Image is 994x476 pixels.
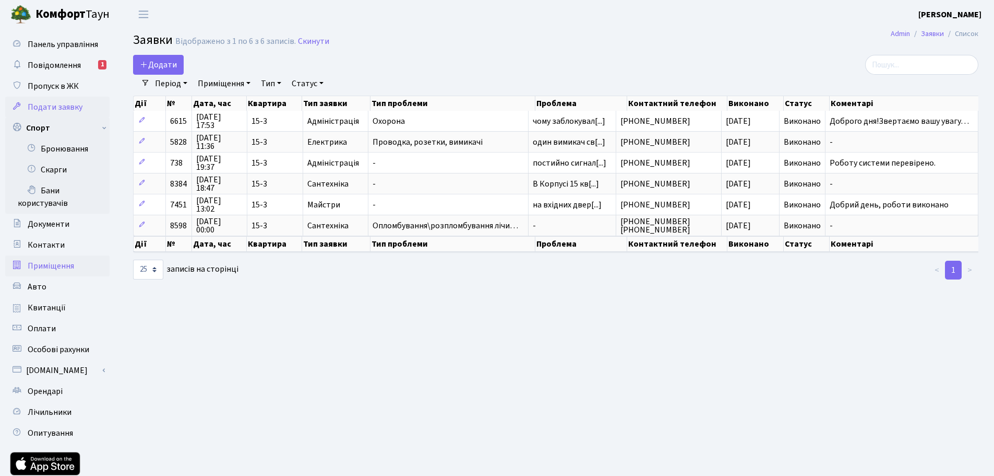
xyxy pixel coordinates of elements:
[175,37,296,47] div: Відображено з 1 по 6 з 6 записів.
[28,302,66,314] span: Квитанції
[247,236,302,252] th: Квартира
[133,31,173,49] span: Заявки
[5,381,110,402] a: Орендарі
[130,6,157,23] button: Переключити навігацію
[784,199,821,211] span: Виконано
[726,115,751,127] span: [DATE]
[252,138,298,146] span: 15-3
[370,236,535,252] th: Тип проблеми
[252,222,298,230] span: 15-3
[830,236,986,252] th: Коментарі
[373,180,524,188] span: -
[5,55,110,76] a: Повідомлення1
[170,178,187,190] span: 8384
[5,276,110,297] a: Авто
[5,214,110,235] a: Документи
[307,117,364,125] span: Адміністрація
[257,75,285,92] a: Тип
[307,180,364,188] span: Сантехніка
[194,75,255,92] a: Приміщення
[134,96,166,111] th: Дії
[35,6,110,24] span: Таун
[28,427,73,439] span: Опитування
[196,217,243,234] span: [DATE] 00:00
[5,180,110,214] a: Бани користувачів
[196,196,243,213] span: [DATE] 13:02
[28,386,63,397] span: Орендарі
[5,118,110,138] a: Спорт
[166,96,192,111] th: №
[5,159,110,180] a: Скарги
[830,138,974,146] span: -
[784,236,830,252] th: Статус
[151,75,191,92] a: Період
[28,80,79,92] span: Пропуск в ЖК
[830,159,974,167] span: Роботу системи перевірено.
[373,117,524,125] span: Охорона
[533,115,605,127] span: чому заблокувал[...]
[533,136,605,148] span: один вимикач св[...]
[247,96,302,111] th: Квартира
[727,96,783,111] th: Виконано
[784,157,821,169] span: Виконано
[252,201,298,209] span: 15-3
[5,97,110,118] a: Подати заявку
[133,55,184,75] a: Додати
[170,157,183,169] span: 738
[627,236,727,252] th: Контактний телефон
[727,236,783,252] th: Виконано
[726,136,751,148] span: [DATE]
[784,178,821,190] span: Виконано
[784,220,821,231] span: Виконано
[133,260,163,280] select: записів на сторінці
[535,96,627,111] th: Проблема
[28,323,56,334] span: Оплати
[5,360,110,381] a: [DOMAIN_NAME]
[28,344,89,355] span: Особові рахунки
[170,199,187,211] span: 7451
[252,180,298,188] span: 15-3
[918,8,981,21] a: [PERSON_NAME]
[535,236,627,252] th: Проблема
[620,201,717,209] span: [PHONE_NUMBER]
[830,117,974,125] span: Доброго дня!Звертаємо вашу увагу…
[784,96,830,111] th: Статус
[307,201,364,209] span: Майстри
[830,96,986,111] th: Коментарі
[170,220,187,231] span: 8598
[944,28,978,40] li: Список
[533,199,602,211] span: на вхідних двер[...]
[784,136,821,148] span: Виконано
[98,60,106,69] div: 1
[620,217,717,234] span: [PHONE_NUMBER] [PHONE_NUMBER]
[620,180,717,188] span: [PHONE_NUMBER]
[726,199,751,211] span: [DATE]
[196,113,243,130] span: [DATE] 17:53
[5,256,110,276] a: Приміщення
[196,176,243,192] span: [DATE] 18:47
[373,222,524,230] span: Опломбування\розпломбування лічи…
[5,34,110,55] a: Панель управління
[5,423,110,444] a: Опитування
[140,59,177,71] span: Додати
[5,138,110,159] a: Бронювання
[307,222,364,230] span: Сантехніка
[865,55,978,75] input: Пошук...
[5,318,110,339] a: Оплати
[620,159,717,167] span: [PHONE_NUMBER]
[28,239,65,251] span: Контакти
[918,9,981,20] b: [PERSON_NAME]
[921,28,944,39] a: Заявки
[28,218,69,230] span: Документи
[373,201,524,209] span: -
[192,236,247,252] th: Дата, час
[5,235,110,256] a: Контакти
[5,402,110,423] a: Лічильники
[533,178,599,190] span: В Корпусі 15 кв[...]
[28,39,98,50] span: Панель управління
[784,115,821,127] span: Виконано
[627,96,727,111] th: Контактний телефон
[28,260,74,272] span: Приміщення
[370,96,535,111] th: Тип проблеми
[302,236,370,252] th: Тип заявки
